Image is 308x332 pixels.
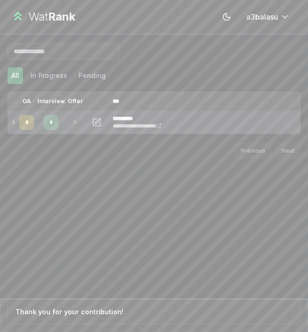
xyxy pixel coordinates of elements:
[29,9,75,24] div: Wat
[7,67,23,84] button: All
[11,9,75,24] a: WatRank
[246,11,278,22] span: a3balasu
[48,10,75,23] span: Rank
[239,8,297,25] button: a3balasu
[68,98,83,105] p: Offer
[22,98,31,105] p: OA
[75,67,109,84] button: Pending
[27,67,71,84] button: In Progress
[37,98,65,105] p: Interview
[15,307,123,317] div: Thank you for your contribution!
